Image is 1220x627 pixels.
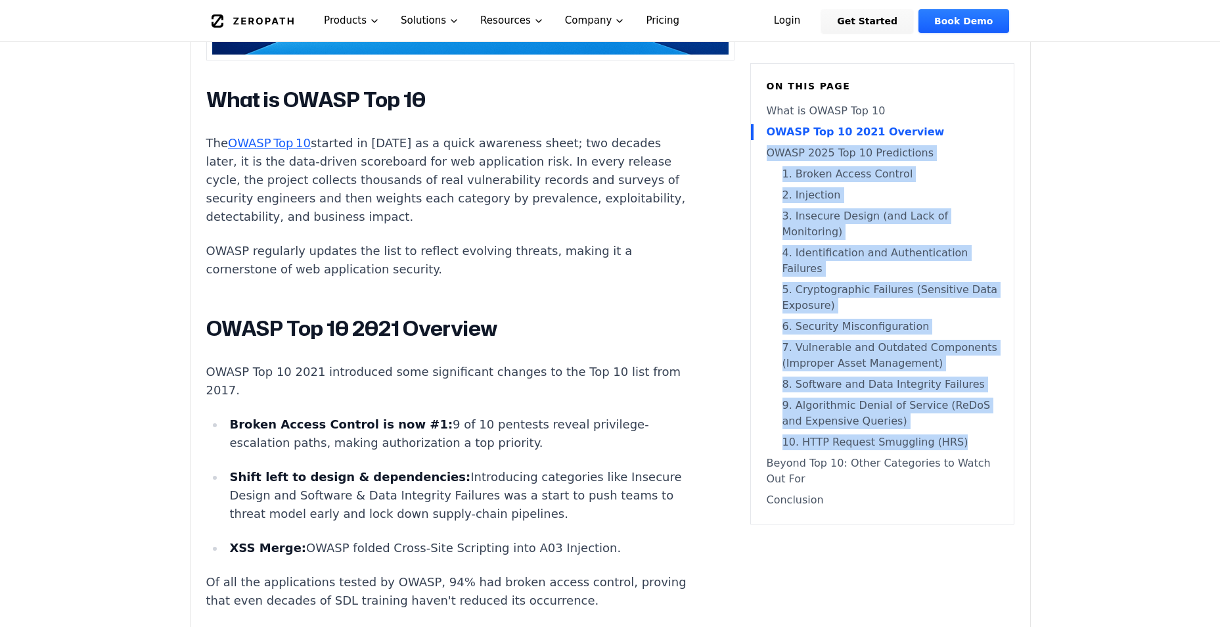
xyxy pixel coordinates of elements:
[767,208,998,240] a: 3. Insecure Design (and Lack of Monitoring)
[767,282,998,313] a: 5. Cryptographic Failures (Sensitive Data Exposure)
[767,398,998,429] a: 9. Algorithmic Denial of Service (ReDoS and Expensive Queries)
[767,166,998,182] a: 1. Broken Access Control
[206,363,695,400] p: OWASP Top 10 2021 introduced some significant changes to the Top 10 list from 2017.
[206,134,695,226] p: The started in [DATE] as a quick awareness sheet; two decades later, it is the data‑driven scoreb...
[229,470,470,484] strong: Shift left to design & dependencies:
[918,9,1008,33] a: Book Demo
[767,245,998,277] a: 4. Identification and Authentication Failures
[767,103,998,119] a: What is OWASP Top 10
[767,455,998,487] a: Beyond Top 10: Other Categories to Watch Out For
[229,415,694,452] p: 9 of 10 pentests reveal privilege-escalation paths, making authorization a top priority.
[229,468,694,523] p: Introducing categories like Insecure Design and Software & Data Integrity Failures was a start to...
[206,87,695,113] h2: What is OWASP Top 10
[767,319,998,335] a: 6. Security Misconfiguration
[767,340,998,371] a: 7. Vulnerable and Outdated Components (Improper Asset Management)
[821,9,913,33] a: Get Started
[767,377,998,392] a: 8. Software and Data Integrity Failures
[767,434,998,450] a: 10. HTTP Request Smuggling (HRS)
[767,80,998,93] h6: On this page
[767,145,998,161] a: OWASP 2025 Top 10 Predictions
[229,417,453,431] strong: Broken Access Control is now #1:
[767,187,998,203] a: 2. Injection
[767,492,998,508] a: Conclusion
[229,539,694,557] p: OWASP folded Cross-Site Scripting into A03 Injection.
[767,124,998,140] a: OWASP Top 10 2021 Overview
[206,573,695,610] p: Of all the applications tested by OWASP, 94% had broken access control, proving that even decades...
[206,242,695,279] p: OWASP regularly updates the list to reflect evolving threats, making it a cornerstone of web appl...
[229,541,306,555] strong: XSS Merge:
[206,315,695,342] h2: OWASP Top 10 2021 Overview
[228,136,311,150] a: OWASP Top 10
[758,9,817,33] a: Login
